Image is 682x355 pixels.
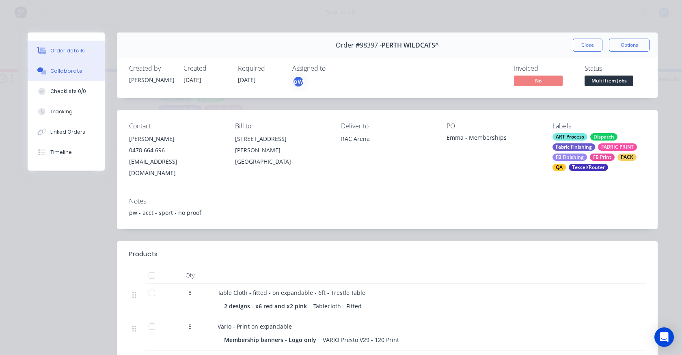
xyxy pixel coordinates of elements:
[50,128,85,136] div: Linked Orders
[28,41,105,61] button: Order details
[553,122,645,130] div: Labels
[514,65,575,72] div: Invoiced
[129,249,158,259] div: Products
[129,122,222,130] div: Contact
[129,133,222,145] div: [PERSON_NAME]
[183,65,228,72] div: Created
[573,39,602,52] button: Close
[235,133,328,167] div: [STREET_ADDRESS][PERSON_NAME][GEOGRAPHIC_DATA]
[617,154,637,161] div: PACK
[447,133,540,145] div: Emma - Memberships
[28,122,105,142] button: Linked Orders
[28,102,105,122] button: Tracking
[341,122,434,130] div: Deliver to
[590,154,615,161] div: FB Print
[129,76,174,84] div: [PERSON_NAME]
[553,133,587,141] div: ART Process
[553,143,595,151] div: Fabric Finishing
[590,133,617,141] div: Dispatch
[188,288,192,297] span: 8
[235,122,328,130] div: Bill to
[50,67,82,75] div: Collaborate
[218,289,365,297] span: Table Cloth - fitted - on expandable - 6ft - Trestle Table
[129,156,222,179] div: [EMAIL_ADDRESS][DOMAIN_NAME]
[28,81,105,102] button: Checklists 0/0
[341,133,434,159] div: RAC Arena
[129,146,165,154] tcxspan: Call 0478 664 696 via 3CX
[382,41,439,49] span: PERTH WILDCATS^
[598,143,637,151] div: FABRIC PRINT
[218,323,292,330] span: Vario - Print on expandable
[585,76,633,88] button: Multi Item Jobs
[235,133,328,156] div: [STREET_ADDRESS][PERSON_NAME]
[553,164,566,171] div: QA
[609,39,650,52] button: Options
[514,76,563,86] span: No
[319,334,402,346] div: VARIO Presto V29 - 120 Print
[129,208,645,217] div: pw - acct - sport - no proof
[50,47,85,54] div: Order details
[28,61,105,81] button: Collaborate
[336,41,382,49] span: Order #98397 -
[188,322,192,331] span: 5
[654,327,674,347] div: Open Intercom Messenger
[129,133,222,179] div: [PERSON_NAME]0478 664 696[EMAIL_ADDRESS][DOMAIN_NAME]
[50,108,73,115] div: Tracking
[50,149,72,156] div: Timeline
[224,334,319,346] div: Membership banners - Logo only
[224,300,310,312] div: 2 designs - x6 red and x2 pink
[341,133,434,145] div: RAC Arena
[166,267,214,284] div: Qty
[235,156,328,167] div: [GEOGRAPHIC_DATA]
[50,88,86,95] div: Checklists 0/0
[292,65,373,72] div: Assigned to
[292,76,304,88] button: pW
[585,76,633,86] span: Multi Item Jobs
[569,164,608,171] div: Texcel/Router
[585,65,645,72] div: Status
[28,142,105,162] button: Timeline
[183,76,201,84] span: [DATE]
[553,154,587,161] div: FB Finishing
[310,300,365,312] div: Tablecloth - Fitted
[238,65,283,72] div: Required
[238,76,256,84] span: [DATE]
[129,65,174,72] div: Created by
[129,197,645,205] div: Notes
[447,122,540,130] div: PO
